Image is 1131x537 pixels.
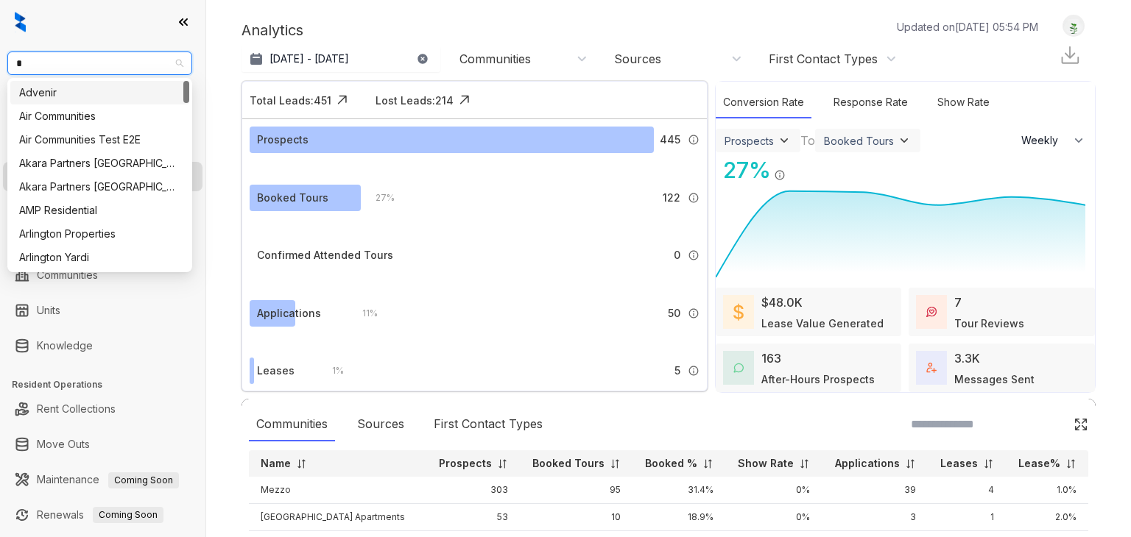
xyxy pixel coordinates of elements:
[738,456,794,471] p: Show Rate
[761,294,803,311] div: $48.0K
[824,135,894,147] div: Booked Tours
[610,458,621,469] img: sorting
[905,458,916,469] img: sorting
[633,504,725,531] td: 18.9%
[350,408,412,441] div: Sources
[633,477,725,504] td: 31.4%
[1006,504,1088,531] td: 2.0%
[897,19,1038,35] p: Updated on [DATE] 05:54 PM
[774,169,786,181] img: Info
[37,260,98,290] a: Communities
[688,365,700,377] img: Info
[242,46,440,72] button: [DATE] - [DATE]
[1018,456,1060,471] p: Lease%
[1059,44,1081,66] img: Download
[983,458,994,469] img: sorting
[822,504,927,531] td: 3
[733,363,744,374] img: AfterHoursConversations
[261,456,291,471] p: Name
[688,192,700,204] img: Info
[426,504,519,531] td: 53
[242,19,303,41] p: Analytics
[257,305,321,321] div: Applications
[10,246,189,269] div: Arlington Yardi
[761,316,884,331] div: Lease Value Generated
[19,132,180,148] div: Air Communities Test E2E
[3,197,202,227] li: Collections
[10,199,189,222] div: AMP Residential
[688,134,700,146] img: Info
[19,179,180,195] div: Akara Partners [GEOGRAPHIC_DATA]
[725,135,774,147] div: Prospects
[376,93,454,108] div: Lost Leads: 214
[3,465,202,494] li: Maintenance
[12,378,205,391] h3: Resident Operations
[10,128,189,152] div: Air Communities Test E2E
[1074,417,1088,432] img: Click Icon
[37,296,60,325] a: Units
[674,247,680,263] span: 0
[3,430,202,459] li: Move Outs
[269,51,349,66] p: [DATE] - [DATE]
[926,363,937,373] img: TotalFum
[249,408,335,441] div: Communities
[10,222,189,246] div: Arlington Properties
[725,477,822,504] td: 0%
[799,458,810,469] img: sorting
[296,458,307,469] img: sorting
[1065,458,1077,469] img: sorting
[3,260,202,290] li: Communities
[733,303,744,321] img: LeaseValue
[10,152,189,175] div: Akara Partners Nashville
[19,202,180,218] div: AMP Residential
[761,349,781,367] div: 163
[257,190,328,206] div: Booked Tours
[257,132,309,148] div: Prospects
[3,162,202,191] li: Leasing
[10,175,189,199] div: Akara Partners Phoenix
[348,305,378,321] div: 11 %
[928,477,1006,504] td: 4
[800,132,815,149] div: To
[897,133,912,148] img: ViewFilterArrow
[688,249,700,261] img: Info
[37,430,90,459] a: Move Outs
[37,394,116,424] a: Rent Collections
[716,154,771,187] div: 27 %
[249,504,426,531] td: [GEOGRAPHIC_DATA] Apartments
[928,504,1006,531] td: 1
[954,371,1035,387] div: Messages Sent
[10,104,189,128] div: Air Communities
[19,155,180,171] div: Akara Partners [GEOGRAPHIC_DATA]
[3,500,202,530] li: Renewals
[108,472,179,488] span: Coming Soon
[786,156,808,178] img: Click Icon
[317,363,344,379] div: 1 %
[459,51,531,67] div: Communities
[761,371,875,387] div: After-Hours Prospects
[688,307,700,319] img: Info
[19,85,180,101] div: Advenir
[614,51,661,67] div: Sources
[37,500,163,530] a: RenewalsComing Soon
[361,190,395,206] div: 27 %
[3,296,202,325] li: Units
[663,190,680,206] span: 122
[331,89,353,111] img: Click Icon
[716,87,811,118] div: Conversion Rate
[454,89,476,111] img: Click Icon
[497,458,508,469] img: sorting
[1063,18,1084,34] img: UserAvatar
[769,51,878,67] div: First Contact Types
[426,477,519,504] td: 303
[826,87,915,118] div: Response Rate
[1021,133,1066,148] span: Weekly
[520,477,633,504] td: 95
[37,331,93,360] a: Knowledge
[426,408,550,441] div: First Contact Types
[19,249,180,266] div: Arlington Yardi
[3,331,202,360] li: Knowledge
[930,87,997,118] div: Show Rate
[3,394,202,424] li: Rent Collections
[940,456,978,471] p: Leases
